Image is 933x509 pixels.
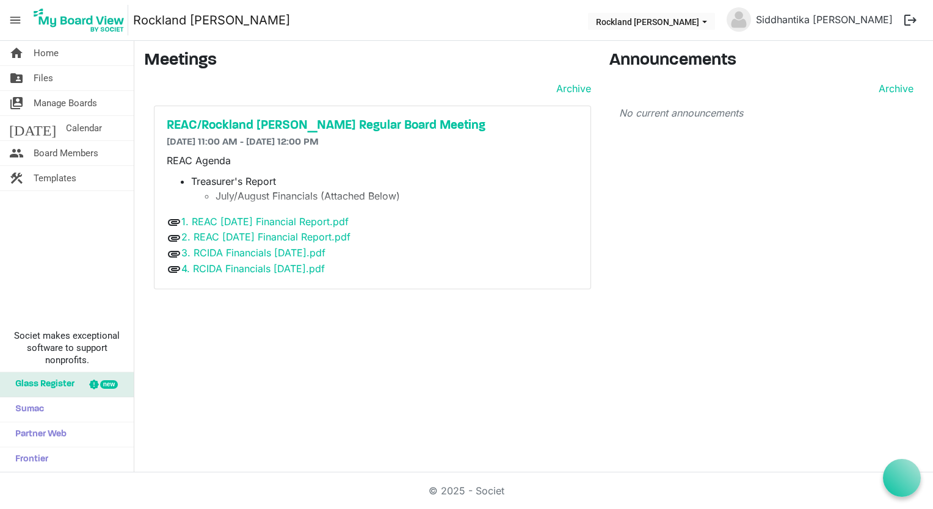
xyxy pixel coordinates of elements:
[429,485,504,497] a: © 2025 - Societ
[181,215,349,228] a: 1. REAC [DATE] Financial Report.pdf
[181,247,325,259] a: 3. RCIDA Financials [DATE].pdf
[167,137,578,148] h6: [DATE] 11:00 AM - [DATE] 12:00 PM
[588,13,715,30] button: Rockland IDA dropdownbutton
[9,422,67,447] span: Partner Web
[609,51,923,71] h3: Announcements
[167,215,181,229] span: attachment
[216,189,578,203] li: July/August Financials (Attached Below)
[167,118,578,133] a: REAC/Rockland [PERSON_NAME] Regular Board Meeting
[727,7,751,32] img: no-profile-picture.svg
[181,231,350,243] a: 2. REAC [DATE] Financial Report.pdf
[4,9,27,32] span: menu
[34,66,53,90] span: Files
[9,116,56,140] span: [DATE]
[874,81,913,96] a: Archive
[9,397,44,422] span: Sumac
[66,116,102,140] span: Calendar
[5,330,128,366] span: Societ makes exceptional software to support nonprofits.
[9,41,24,65] span: home
[9,91,24,115] span: switch_account
[34,41,59,65] span: Home
[9,372,74,397] span: Glass Register
[9,166,24,190] span: construction
[34,91,97,115] span: Manage Boards
[9,447,48,472] span: Frontier
[167,262,181,276] span: attachment
[181,262,325,275] a: 4. RCIDA Financials [DATE].pdf
[751,7,898,32] a: Siddhantika [PERSON_NAME]
[619,106,913,120] p: No current announcements
[133,8,290,32] a: Rockland [PERSON_NAME]
[30,5,133,35] a: My Board View Logo
[34,166,76,190] span: Templates
[898,7,923,33] button: logout
[167,153,578,168] p: REAC Agenda
[30,5,128,35] img: My Board View Logo
[9,66,24,90] span: folder_shared
[34,141,98,165] span: Board Members
[167,213,578,228] p: Rockland [PERSON_NAME]
[551,81,591,96] a: Archive
[191,174,578,203] li: Treasurer's Report
[9,141,24,165] span: people
[100,380,118,389] div: new
[167,231,181,245] span: attachment
[167,247,181,261] span: attachment
[144,51,591,71] h3: Meetings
